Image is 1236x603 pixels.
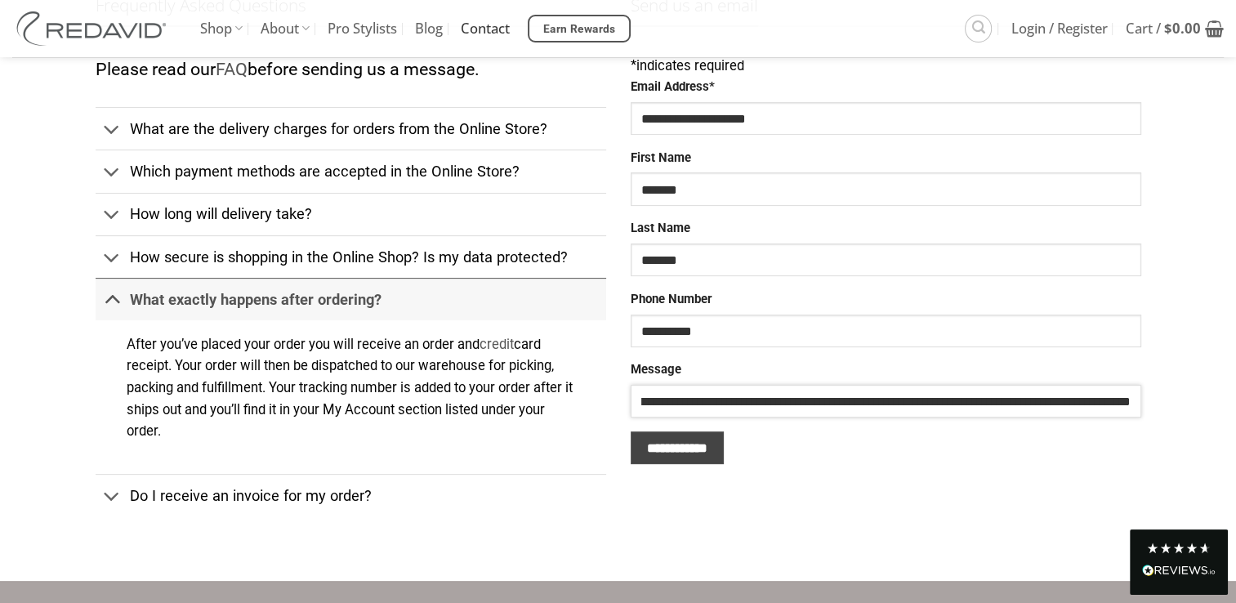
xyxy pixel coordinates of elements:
div: indicates required [631,56,1141,78]
span: Earn Rewards [543,20,616,38]
button: Toggle [96,198,129,234]
label: Message [631,360,1141,380]
button: Toggle [96,281,129,317]
span: Login / Register [1011,8,1108,49]
button: Toggle [96,155,129,191]
span: How secure is shopping in the Online Shop? Is my data protected? [130,248,568,266]
p: After you’ve placed your order you will receive an order and card receipt. Your order will then b... [127,334,574,443]
span: Cart / [1126,8,1201,49]
label: Phone Number [631,290,1141,310]
div: 4.8 Stars [1146,542,1211,555]
a: Earn Rewards [528,15,631,42]
a: Toggle How long will delivery take? [96,193,606,235]
p: Please read our before sending us a message. [96,56,606,84]
a: Search [965,15,992,42]
label: First Name [631,149,1141,168]
img: REVIEWS.io [1142,565,1216,576]
label: Last Name [631,219,1141,239]
a: Toggle How secure is shopping in the Online Shop? Is my data protected? [96,235,606,278]
span: How long will delivery take? [130,205,312,222]
div: Read All Reviews [1142,561,1216,583]
button: Toggle [96,240,129,276]
span: What are the delivery charges for orders from the Online Store? [130,120,547,137]
a: Toggle What are the delivery charges for orders from the Online Store? [96,107,606,150]
a: Toggle Do I receive an invoice for my order? [96,474,606,516]
img: REDAVID Salon Products | United States [12,11,176,46]
span: Do I receive an invoice for my order? [130,487,372,504]
span: What exactly happens after ordering? [130,291,382,308]
a: Toggle What exactly happens after ordering? [96,278,606,320]
a: credit [480,337,514,352]
bdi: 0.00 [1164,19,1201,38]
span: Which payment methods are accepted in the Online Store? [130,163,520,180]
button: Toggle [96,479,129,515]
span: $ [1164,19,1172,38]
div: Toggle What exactly happens after ordering? [96,320,606,474]
div: Read All Reviews [1130,529,1228,595]
a: Toggle Which payment methods are accepted in the Online Store? [96,150,606,192]
label: Email Address [631,78,1141,97]
button: Toggle [96,112,129,148]
a: FAQ [216,59,248,79]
